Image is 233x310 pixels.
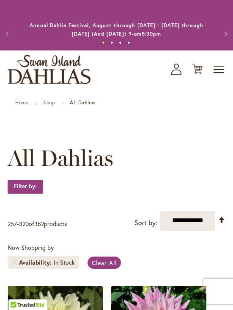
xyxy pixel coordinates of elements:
p: - of products [8,217,67,231]
strong: Filter by: [8,179,43,194]
button: 2 of 4 [110,41,113,44]
a: store logo [8,55,90,84]
a: Shop [43,99,55,106]
span: 257 [8,220,17,228]
span: 320 [19,220,29,228]
span: All Dahlias [8,145,113,171]
label: Sort by: [134,215,157,231]
button: 3 of 4 [119,41,122,44]
span: Clear All [92,259,117,267]
button: Next [216,25,233,42]
a: Home [15,99,28,106]
button: 1 of 4 [102,41,105,44]
span: Now Shopping by [8,243,54,251]
button: 4 of 4 [127,41,130,44]
span: Availability [19,258,54,267]
div: In Stock [54,258,75,267]
a: Clear All [88,257,121,269]
a: Annual Dahlia Festival, August through [DATE] - [DATE] through [DATE] (And [DATE]) 9-am5:30pm [30,22,203,37]
strong: All Dahlias [70,99,96,106]
iframe: Launch Accessibility Center [6,280,30,304]
a: Remove Availability In Stock [12,260,17,265]
span: 382 [34,220,44,228]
